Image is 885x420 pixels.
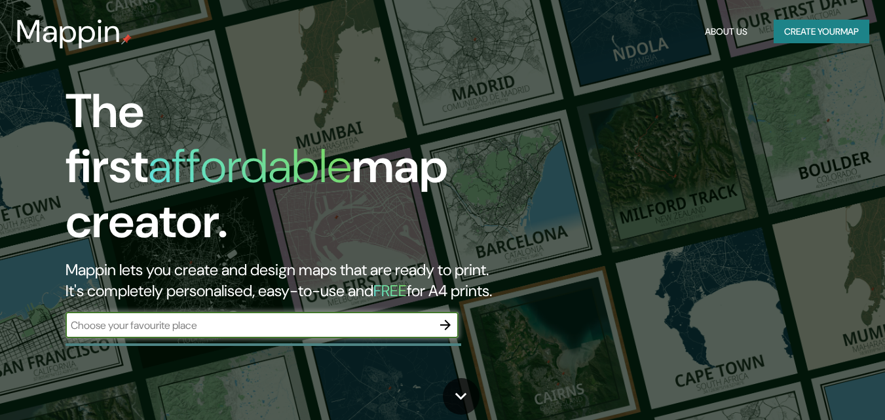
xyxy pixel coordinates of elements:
[148,136,352,197] h1: affordable
[66,259,508,301] h2: Mappin lets you create and design maps that are ready to print. It's completely personalised, eas...
[66,84,508,259] h1: The first map creator.
[121,34,132,45] img: mappin-pin
[700,20,753,44] button: About Us
[373,280,407,301] h5: FREE
[16,13,121,50] h3: Mappin
[774,20,869,44] button: Create yourmap
[66,318,432,333] input: Choose your favourite place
